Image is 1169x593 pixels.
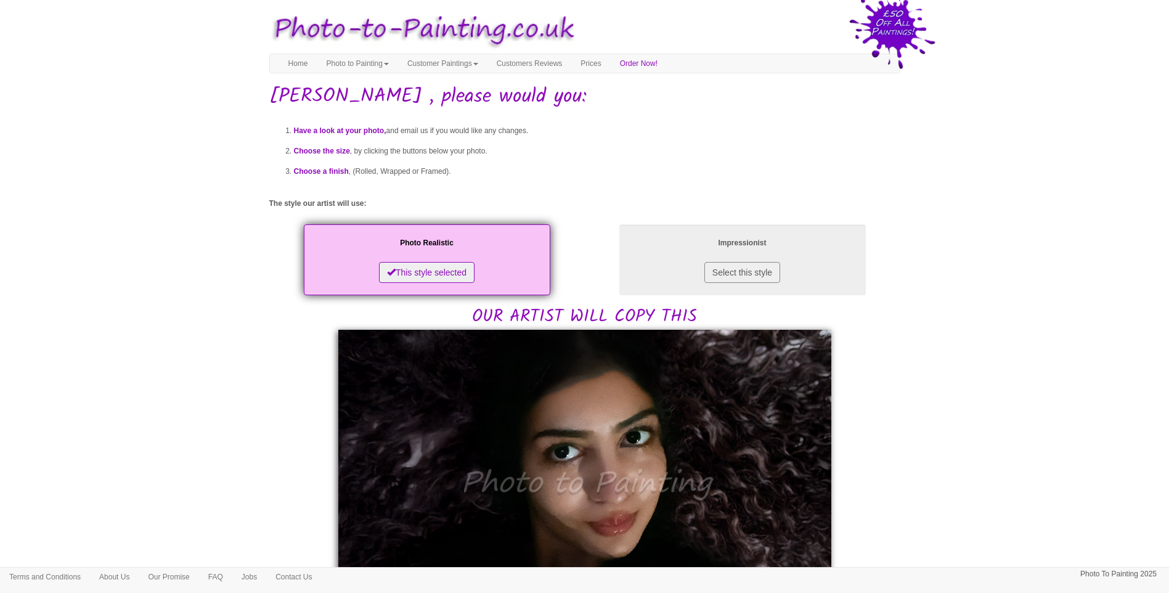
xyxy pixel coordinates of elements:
[379,262,475,283] button: This style selected
[316,237,538,250] p: Photo Realistic
[317,54,398,73] a: Photo to Painting
[611,54,667,73] a: Order Now!
[1080,568,1157,581] p: Photo To Painting 2025
[266,568,321,586] a: Contact Us
[269,86,900,107] h1: [PERSON_NAME] , please would you:
[263,6,579,54] img: Photo to Painting
[279,54,317,73] a: Home
[294,167,349,176] span: Choose a finish
[571,54,610,73] a: Prices
[704,262,780,283] button: Select this style
[90,568,139,586] a: About Us
[199,568,232,586] a: FAQ
[294,121,900,141] li: and email us if you would like any changes.
[294,162,900,182] li: , (Rolled, Wrapped or Framed).
[139,568,198,586] a: Our Promise
[487,54,572,73] a: Customers Reviews
[398,54,487,73] a: Customer Paintings
[294,147,350,155] span: Choose the size
[294,126,386,135] span: Have a look at your photo,
[294,141,900,162] li: , by clicking the buttons below your photo.
[269,198,367,209] label: The style our artist will use:
[632,237,853,250] p: Impressionist
[232,568,266,586] a: Jobs
[269,221,900,327] h2: OUR ARTIST WILL COPY THIS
